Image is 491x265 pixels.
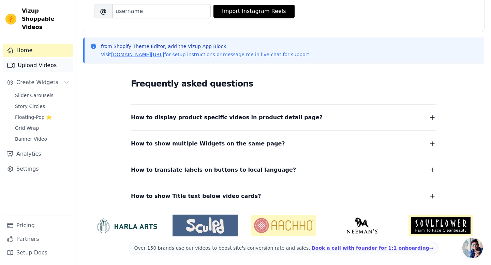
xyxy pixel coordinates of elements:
span: Story Circles [15,103,45,110]
span: Grid Wrap [15,125,39,131]
button: How to translate labels on buttons to local language? [131,165,436,175]
span: Vizup Shoppable Videos [22,7,71,31]
a: Story Circles [11,102,73,111]
a: Floating-Pop ⭐ [11,112,73,122]
span: Floating-Pop ⭐ [15,114,52,121]
button: How to display product specific videos in product detail page? [131,113,436,122]
a: [DOMAIN_NAME][URL] [111,52,164,57]
p: from Shopify Theme Editor, add the Vizup App Block [101,43,311,50]
h2: Frequently asked questions [131,77,436,91]
button: How to show multiple Widgets on the same page? [131,139,436,149]
a: Home [3,44,73,57]
a: Grid Wrap [11,123,73,133]
span: Create Widgets [16,78,58,87]
img: Soulflower [408,215,473,236]
span: @ [94,4,113,18]
span: How to translate labels on buttons to local language? [131,165,296,175]
span: How to show Title text below video cards? [131,191,261,201]
img: Aachho [251,215,316,236]
button: How to show Title text below video cards? [131,191,436,201]
a: Settings [3,162,73,176]
a: Slider Carousels [11,91,73,100]
a: Partners [3,232,73,246]
a: Upload Videos [3,59,73,72]
span: Banner Video [15,136,47,142]
a: Book a call with founder for 1:1 onboarding [312,245,433,251]
a: Pricing [3,219,73,232]
p: Visit for setup instructions or message me in live chat for support. [101,51,311,58]
img: HarlaArts [94,217,159,234]
span: How to show multiple Widgets on the same page? [131,139,285,149]
img: Neeman's [330,217,395,234]
img: Sculpd US [173,217,237,234]
span: Slider Carousels [15,92,54,99]
button: Create Widgets [3,76,73,89]
a: Analytics [3,147,73,161]
img: Vizup [5,14,16,25]
a: Setup Docs [3,246,73,260]
a: Banner Video [11,134,73,144]
button: Import Instagram Reels [213,5,295,18]
span: How to display product specific videos in product detail page? [131,113,323,122]
a: Open chat [462,238,483,258]
input: username [113,4,211,18]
